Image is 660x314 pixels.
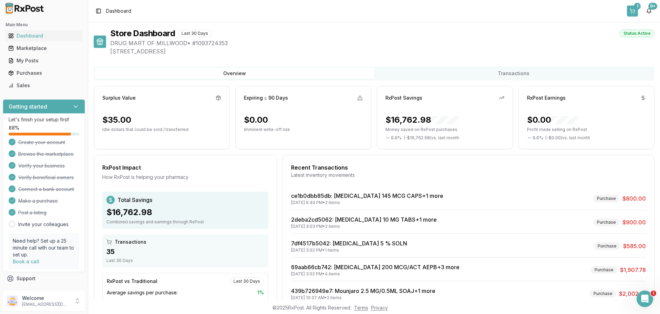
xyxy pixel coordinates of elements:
[108,3,121,16] button: Home
[291,271,460,277] div: [DATE] 3:02 PM • 4 items
[622,194,646,203] span: $800.00
[106,8,131,14] nav: breadcrumb
[106,258,264,263] div: Last 30 Days
[7,295,18,306] img: User avatar
[619,290,646,298] span: $2,002.41
[648,3,657,10] div: 9+
[591,266,617,274] div: Purchase
[385,114,459,125] div: $16,762.98
[391,135,402,141] span: 0.0 %
[257,289,264,296] span: 1 %
[6,211,132,223] textarea: Message…
[291,192,443,199] a: ce1b0dbb85db: [MEDICAL_DATA] 145 MCG CAPS+1 more
[291,240,407,247] a: 7df4517b5042: [MEDICAL_DATA] 5 % SOLN
[374,68,653,79] button: Transactions
[9,102,47,111] h3: Getting started
[102,114,131,125] div: $35.00
[291,216,437,223] a: 2deba2cd5062: [MEDICAL_DATA] 10 MG TABS+1 more
[385,94,422,101] div: RxPost Savings
[102,94,136,101] div: Surplus Value
[6,67,82,79] a: Purchases
[3,55,85,66] button: My Posts
[106,247,264,256] div: 35
[102,127,221,132] p: Idle dollars that could be sold / transferred
[18,221,69,228] a: Invite your colleagues
[6,79,82,92] a: Sales
[33,3,47,9] h1: Roxy
[545,135,590,141] span: ( - $0.00 ) vs. last month
[118,223,129,234] button: Send a message…
[244,127,363,132] p: Imminent write-off risk
[291,295,435,301] div: [DATE] 10:37 AM • 2 items
[6,40,132,124] div: Manuel says…
[3,285,85,297] button: Feedback
[8,70,80,77] div: Purchases
[634,3,641,10] div: 1
[354,305,368,311] a: Terms
[18,186,74,193] span: Connect a bank account
[291,264,460,271] a: 69aab66cb742: [MEDICAL_DATA] 200 MCG/ACT AEPB+3 more
[9,124,19,131] span: 88 %
[6,42,82,54] a: Marketplace
[3,3,47,14] img: RxPost Logo
[620,30,654,37] div: Status: Active
[95,68,374,79] button: Overview
[22,302,70,307] p: [EMAIL_ADDRESS][DOMAIN_NAME]
[33,225,38,231] button: Upload attachment
[11,51,107,105] div: I have been trying to contact pharmacy that you placed an order for [MEDICAL_DATA] on 08/20. I ha...
[106,207,264,218] div: $16,762.98
[3,43,85,54] button: Marketplace
[20,4,31,15] img: Profile image for Roxy
[102,163,268,172] div: RxPost Impact
[22,225,27,231] button: Gif picker
[244,94,288,101] div: Expiring ≤ 90 Days
[33,9,86,16] p: The team can also help
[115,239,146,245] span: Transactions
[291,200,443,205] div: [DATE] 6:40 PM • 2 items
[8,82,80,89] div: Sales
[102,174,268,181] div: How RxPost is helping your pharmacy
[6,54,82,67] a: My Posts
[291,224,437,229] div: [DATE] 3:03 PM • 2 items
[291,163,646,172] div: Recent Transactions
[627,6,638,17] button: 1
[8,45,80,52] div: Marketplace
[594,242,620,250] div: Purchase
[8,32,80,39] div: Dashboard
[643,6,654,17] button: 9+
[110,28,175,39] h1: Store Dashboard
[13,237,75,258] p: Need help? Set up a 25 minute call with our team to set up.
[9,116,79,123] p: Let's finish your setup first!
[593,195,620,202] div: Purchase
[107,278,157,285] div: RxPost vs Traditional
[18,139,65,146] span: Create your account
[178,30,212,37] div: Last 30 Days
[121,3,133,15] div: Close
[533,135,543,141] span: 0.0 %
[13,259,39,264] a: Book a call
[17,287,40,294] span: Feedback
[18,151,74,158] span: Browse the marketplace
[107,289,178,296] span: Average savings per purchase:
[527,94,566,101] div: RxPost Earnings
[593,219,620,226] div: Purchase
[291,287,435,294] a: 439b726949e7: Mounjaro 2.5 MG/0.5ML SOAJ+1 more
[651,291,656,296] span: 1
[3,68,85,79] button: Purchases
[6,30,82,42] a: Dashboard
[590,290,616,297] div: Purchase
[106,8,131,14] span: Dashboard
[4,3,18,16] button: go back
[8,57,80,64] div: My Posts
[622,218,646,226] span: $900.00
[244,114,268,125] div: $0.00
[637,291,653,307] iframe: Intercom live chat
[11,226,16,231] button: Emoji picker
[6,22,82,28] h2: Main Menu
[3,272,85,285] button: Support
[11,110,65,114] div: [PERSON_NAME] • [DATE]
[6,40,113,109] div: Hello!I have been trying to contact pharmacy that you placed an order for [MEDICAL_DATA] on 08/20...
[106,219,264,225] div: Combined savings and earnings through RxPost
[620,266,646,274] span: $1,907.78
[291,247,407,253] div: [DATE] 3:02 PM • 1 items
